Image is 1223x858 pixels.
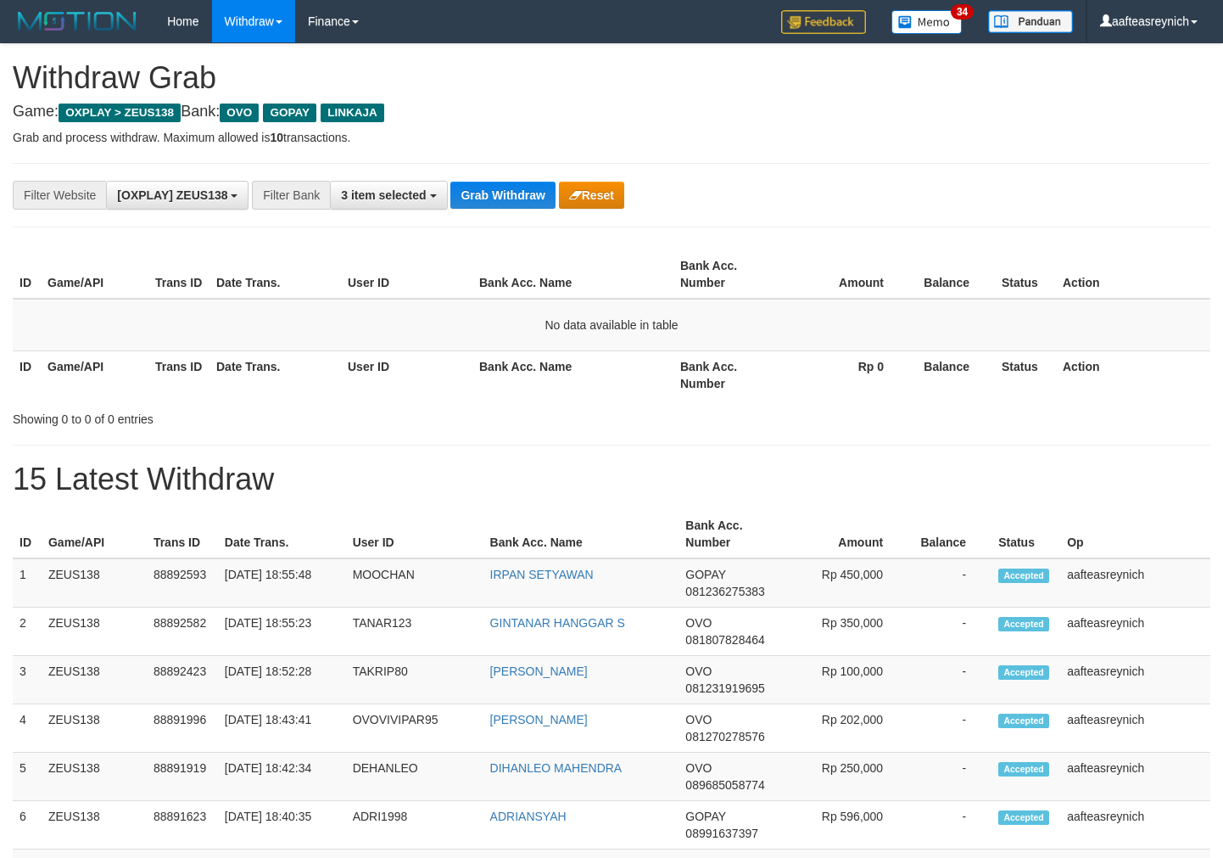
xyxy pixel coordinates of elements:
[13,8,142,34] img: MOTION_logo.png
[483,510,679,558] th: Bank Acc. Name
[346,801,483,850] td: ADRI1998
[147,704,218,753] td: 88891996
[13,801,42,850] td: 6
[685,713,712,726] span: OVO
[1056,350,1210,399] th: Action
[995,250,1056,299] th: Status
[909,250,995,299] th: Balance
[330,181,447,210] button: 3 item selected
[490,810,567,823] a: ADRIANSYAH
[908,608,991,656] td: -
[998,714,1049,728] span: Accepted
[13,129,1210,146] p: Grab and process withdraw. Maximum allowed is transactions.
[341,188,426,202] span: 3 item selected
[685,681,764,695] span: Copy 081231919695 to clipboard
[685,778,764,792] span: Copy 089685058774 to clipboard
[341,350,472,399] th: User ID
[781,350,909,399] th: Rp 0
[41,350,148,399] th: Game/API
[218,704,346,753] td: [DATE] 18:43:41
[991,510,1060,558] th: Status
[148,350,209,399] th: Trans ID
[218,656,346,704] td: [DATE] 18:52:28
[41,250,148,299] th: Game/API
[148,250,209,299] th: Trans ID
[998,810,1049,825] span: Accepted
[472,350,673,399] th: Bank Acc. Name
[218,510,346,558] th: Date Trans.
[117,188,227,202] span: [OXPLAY] ZEUS138
[908,801,991,850] td: -
[147,608,218,656] td: 88892582
[13,753,42,801] td: 5
[908,656,991,704] td: -
[490,616,625,630] a: GINTANAR HANGGAR S
[1060,753,1210,801] td: aafteasreynich
[13,404,497,428] div: Showing 0 to 0 of 0 entries
[42,608,147,656] td: ZEUS138
[995,350,1056,399] th: Status
[490,665,588,678] a: [PERSON_NAME]
[13,104,1210,121] h4: Game: Bank:
[42,801,147,850] td: ZEUS138
[891,10,963,34] img: Button%20Memo.svg
[1060,608,1210,656] td: aafteasreynich
[1060,510,1210,558] th: Op
[59,104,181,122] span: OXPLAY > ZEUS138
[1056,250,1210,299] th: Action
[685,730,764,743] span: Copy 081270278576 to clipboard
[784,656,908,704] td: Rp 100,000
[685,827,758,840] span: Copy 08991637397 to clipboard
[490,568,594,581] a: IRPAN SETYAWAN
[1060,801,1210,850] td: aafteasreynich
[679,510,784,558] th: Bank Acc. Number
[13,704,42,753] td: 4
[784,558,908,608] td: Rp 450,000
[685,761,712,775] span: OVO
[147,558,218,608] td: 88892593
[951,4,974,20] span: 34
[346,704,483,753] td: OVOVIVIPAR95
[1060,656,1210,704] td: aafteasreynich
[218,558,346,608] td: [DATE] 18:55:48
[13,61,1210,95] h1: Withdraw Grab
[346,510,483,558] th: User ID
[106,181,249,210] button: [OXPLAY] ZEUS138
[13,181,106,210] div: Filter Website
[472,250,673,299] th: Bank Acc. Name
[147,656,218,704] td: 88892423
[346,753,483,801] td: DEHANLEO
[685,568,725,581] span: GOPAY
[263,104,316,122] span: GOPAY
[13,463,1210,496] h1: 15 Latest Withdraw
[784,704,908,753] td: Rp 202,000
[784,608,908,656] td: Rp 350,000
[346,558,483,608] td: MOOCHAN
[13,558,42,608] td: 1
[998,762,1049,777] span: Accepted
[559,182,624,209] button: Reset
[784,753,908,801] td: Rp 250,000
[1060,558,1210,608] td: aafteasreynich
[685,585,764,598] span: Copy 081236275383 to clipboard
[685,810,725,823] span: GOPAY
[781,10,866,34] img: Feedback.jpg
[209,250,341,299] th: Date Trans.
[42,656,147,704] td: ZEUS138
[685,633,764,647] span: Copy 081807828464 to clipboard
[346,656,483,704] td: TAKRIP80
[784,801,908,850] td: Rp 596,000
[673,350,781,399] th: Bank Acc. Number
[218,801,346,850] td: [DATE] 18:40:35
[13,299,1210,351] td: No data available in table
[220,104,259,122] span: OVO
[909,350,995,399] th: Balance
[42,704,147,753] td: ZEUS138
[490,713,588,726] a: [PERSON_NAME]
[490,761,623,775] a: DIHANLEO MAHENDRA
[346,608,483,656] td: TANAR123
[450,182,555,209] button: Grab Withdraw
[685,665,712,678] span: OVO
[270,131,283,144] strong: 10
[13,656,42,704] td: 3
